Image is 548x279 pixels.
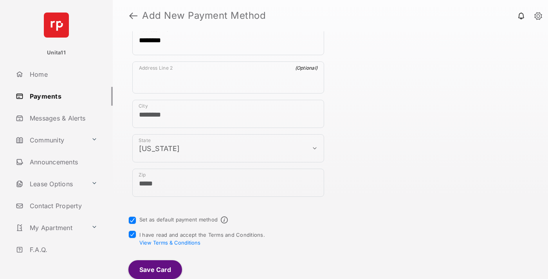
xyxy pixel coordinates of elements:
[139,232,265,246] span: I have read and accept the Terms and Conditions.
[132,100,324,128] div: payment_method_screening[postal_addresses][locality]
[139,216,218,223] label: Set as default payment method
[13,153,113,171] a: Announcements
[132,169,324,197] div: payment_method_screening[postal_addresses][postalCode]
[13,175,88,193] a: Lease Options
[47,49,66,57] p: Unita11
[13,65,113,84] a: Home
[13,240,113,259] a: F.A.Q.
[139,239,200,246] button: I have read and accept the Terms and Conditions.
[13,87,113,106] a: Payments
[132,23,324,55] div: payment_method_screening[postal_addresses][addressLine1]
[13,218,88,237] a: My Apartment
[142,11,266,20] strong: Add New Payment Method
[132,61,324,94] div: payment_method_screening[postal_addresses][addressLine2]
[221,216,228,223] span: Default payment method info
[128,260,182,279] button: Save Card
[13,109,113,128] a: Messages & Alerts
[13,131,88,149] a: Community
[13,196,113,215] a: Contact Property
[44,13,69,38] img: svg+xml;base64,PHN2ZyB4bWxucz0iaHR0cDovL3d3dy53My5vcmcvMjAwMC9zdmciIHdpZHRoPSI2NCIgaGVpZ2h0PSI2NC...
[132,134,324,162] div: payment_method_screening[postal_addresses][administrativeArea]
